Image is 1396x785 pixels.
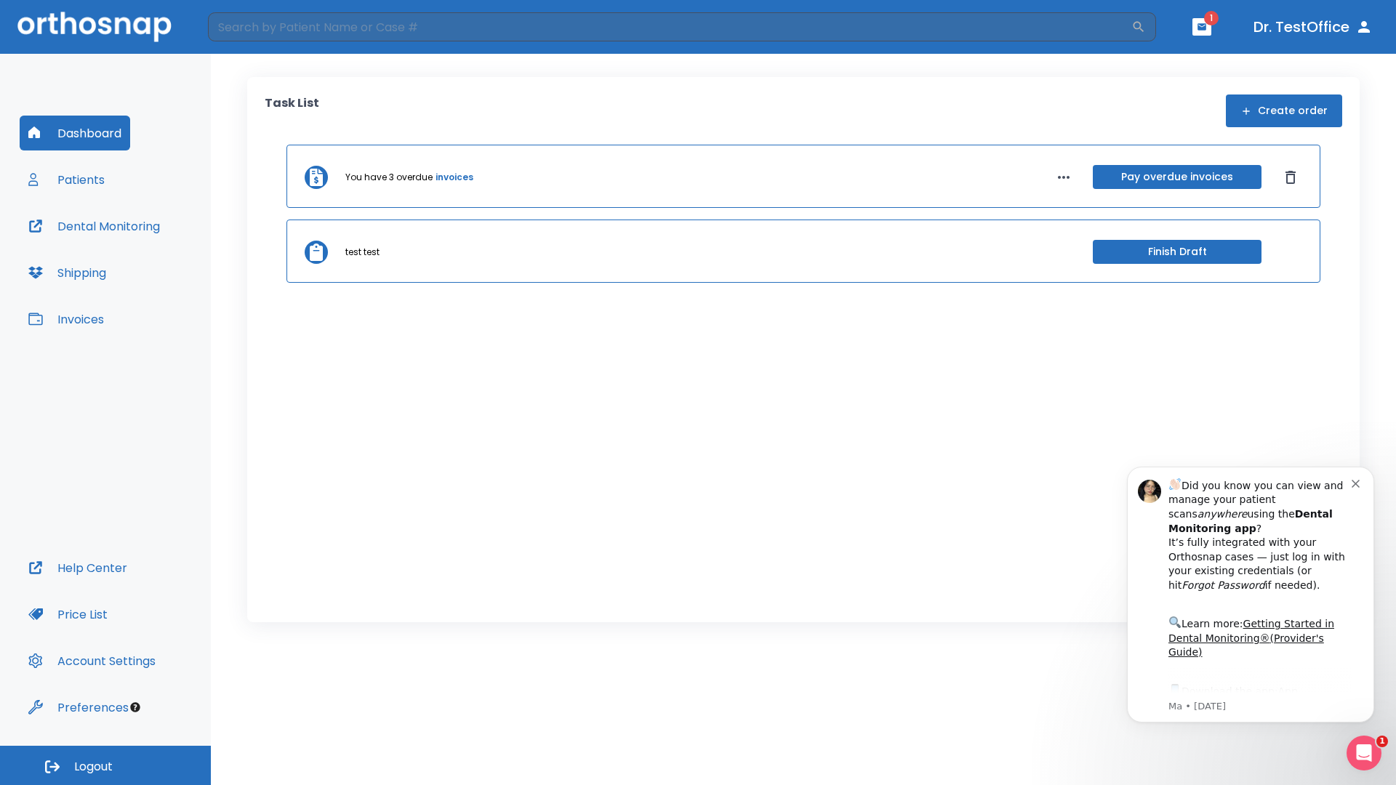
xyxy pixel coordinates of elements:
[20,550,136,585] button: Help Center
[20,255,115,290] button: Shipping
[1093,165,1261,189] button: Pay overdue invoices
[436,171,473,184] a: invoices
[1093,240,1261,264] button: Finish Draft
[74,759,113,775] span: Logout
[20,597,116,632] button: Price List
[20,643,164,678] button: Account Settings
[129,701,142,714] div: Tooltip anchor
[1226,94,1342,127] button: Create order
[20,162,113,197] button: Patients
[20,690,137,725] button: Preferences
[345,171,433,184] p: You have 3 overdue
[1376,736,1388,747] span: 1
[265,94,319,127] p: Task List
[1105,448,1396,778] iframe: Intercom notifications message
[1347,736,1381,770] iframe: Intercom live chat
[1279,166,1302,189] button: Dismiss
[17,12,172,41] img: Orthosnap
[1248,14,1379,40] button: Dr. TestOffice
[20,302,113,337] button: Invoices
[20,209,169,243] button: Dental Monitoring
[1204,11,1219,25] span: 1
[345,246,380,259] p: test test
[208,12,1131,41] input: Search by Patient Name or Case #
[20,116,130,150] button: Dashboard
